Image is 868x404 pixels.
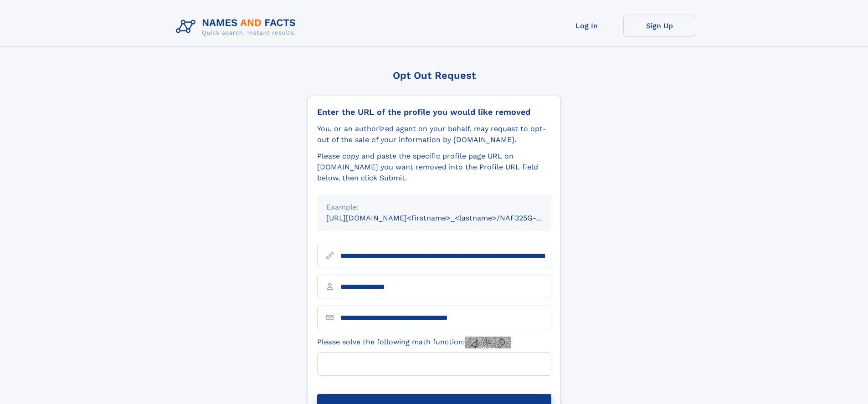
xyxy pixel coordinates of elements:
[317,337,511,348] label: Please solve the following math function:
[326,214,569,222] small: [URL][DOMAIN_NAME]<firstname>_<lastname>/NAF325G-xxxxxxxx
[172,15,303,39] img: Logo Names and Facts
[317,151,551,184] div: Please copy and paste the specific profile page URL on [DOMAIN_NAME] you want removed into the Pr...
[550,15,623,37] a: Log In
[326,202,542,213] div: Example:
[308,70,561,81] div: Opt Out Request
[317,107,551,117] div: Enter the URL of the profile you would like removed
[623,15,696,37] a: Sign Up
[317,123,551,145] div: You, or an authorized agent on your behalf, may request to opt-out of the sale of your informatio...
